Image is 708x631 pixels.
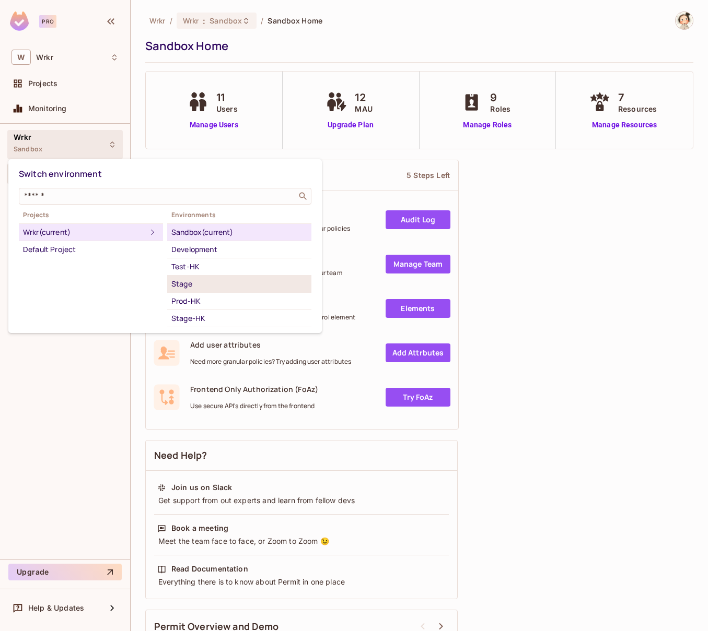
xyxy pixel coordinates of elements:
[23,243,159,256] div: Default Project
[171,260,307,273] div: Test-HK
[171,226,307,239] div: Sandbox (current)
[171,243,307,256] div: Development
[19,168,102,180] span: Switch environment
[19,211,163,219] span: Projects
[171,312,307,325] div: Stage-HK
[167,211,311,219] span: Environments
[171,295,307,307] div: Prod-HK
[171,278,307,290] div: Stage
[23,226,146,239] div: Wrkr (current)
